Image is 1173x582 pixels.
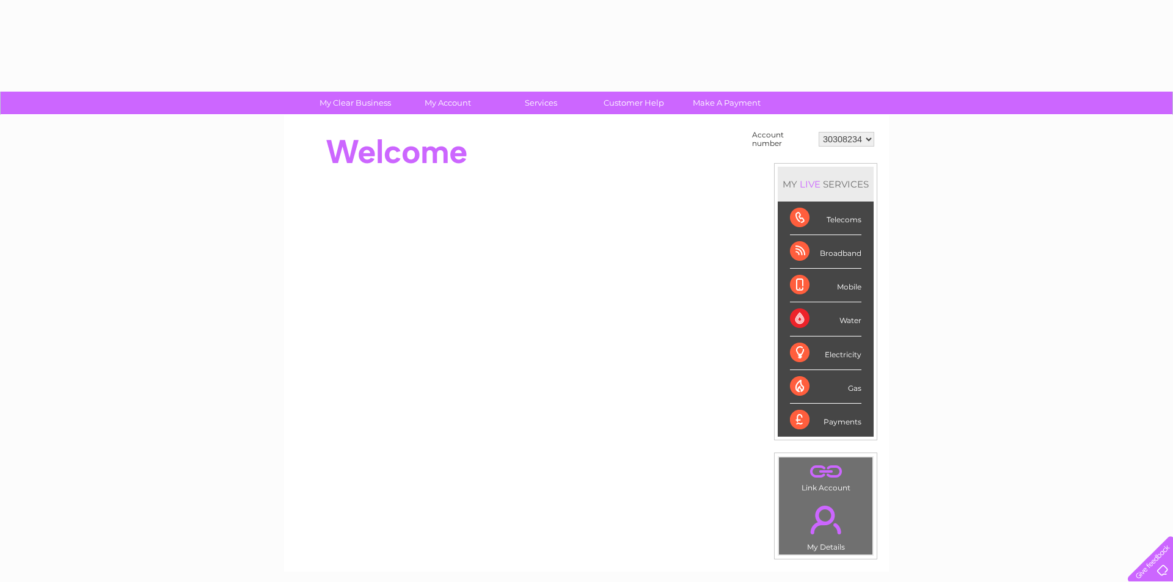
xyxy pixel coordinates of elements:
div: Mobile [790,269,861,302]
td: Account number [749,128,816,151]
div: Broadband [790,235,861,269]
div: MY SERVICES [778,167,874,202]
a: My Clear Business [305,92,406,114]
a: Make A Payment [676,92,777,114]
td: Link Account [778,457,873,495]
td: My Details [778,495,873,555]
div: Gas [790,370,861,404]
a: My Account [398,92,499,114]
div: LIVE [797,178,823,190]
div: Electricity [790,336,861,370]
a: . [782,460,869,482]
div: Telecoms [790,202,861,235]
div: Water [790,302,861,336]
div: Payments [790,404,861,437]
a: Customer Help [583,92,684,114]
a: Services [491,92,591,114]
a: . [782,498,869,541]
